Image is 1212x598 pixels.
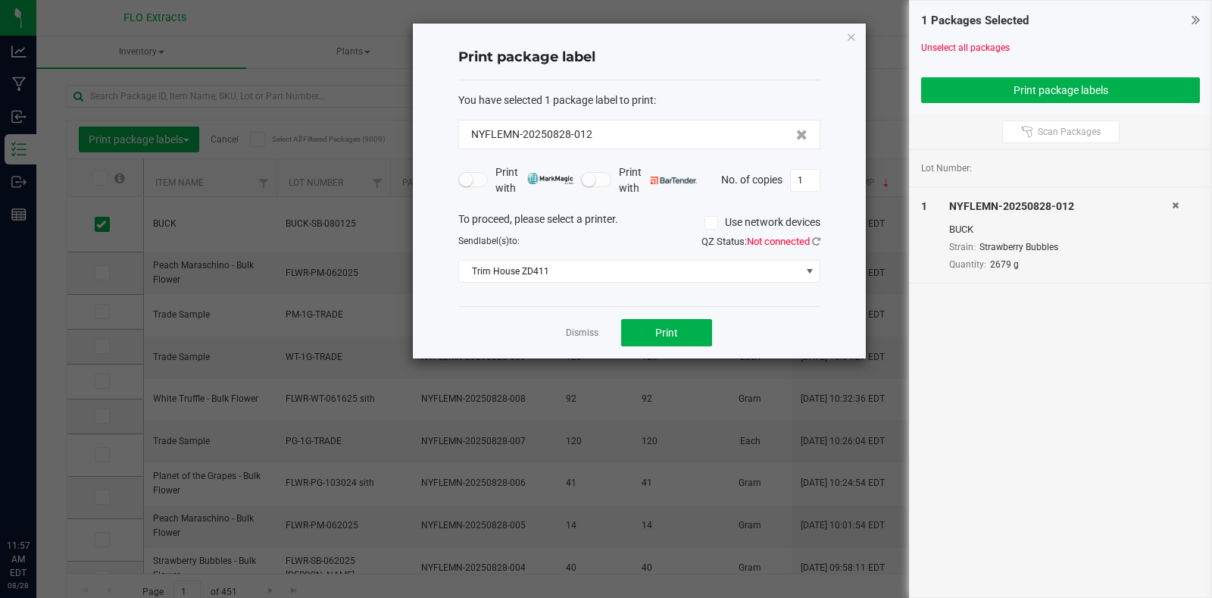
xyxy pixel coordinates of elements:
span: Trim House ZD411 [459,261,801,282]
a: Unselect all packages [921,42,1010,53]
span: Not connected [747,236,810,247]
span: 2679 g [990,259,1019,270]
div: To proceed, please select a printer. [447,211,832,234]
h4: Print package label [458,48,820,67]
label: Use network devices [704,214,820,230]
span: You have selected 1 package label to print [458,94,654,106]
span: QZ Status: [701,236,820,247]
span: Lot Number: [921,161,972,175]
div: NYFLEMN-20250828-012 [949,199,1172,214]
div: BUCK [949,222,1172,237]
span: 1 [921,200,927,212]
button: Print package labels [921,77,1200,103]
a: Dismiss [566,327,598,340]
span: Print with [495,164,573,196]
span: Strawberry Bubbles [979,242,1058,252]
span: No. of copies [721,173,782,185]
span: Print [655,327,678,339]
span: Print with [619,164,697,196]
iframe: Resource center [15,477,61,522]
span: Send to: [458,236,520,246]
button: Print [621,319,712,346]
span: label(s) [479,236,509,246]
img: bartender.png [651,177,697,184]
span: Scan Packages [1038,126,1101,138]
img: mark_magic_cybra.png [527,173,573,184]
span: NYFLEMN-20250828-012 [471,127,592,142]
div: : [458,92,820,108]
span: Strain: [949,242,976,252]
span: Quantity: [949,259,986,270]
